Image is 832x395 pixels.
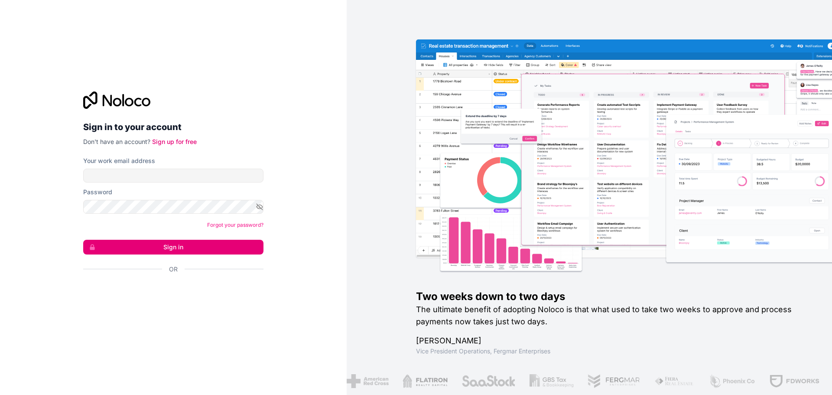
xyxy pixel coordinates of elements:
img: /assets/phoenix-BREaitsQ.png [708,374,755,388]
span: Don't have an account? [83,138,150,145]
input: Password [83,200,263,214]
button: Sign in [83,240,263,255]
h1: Two weeks down to two days [416,290,804,304]
a: Forgot your password? [207,222,263,228]
h1: Vice President Operations , Fergmar Enterprises [416,347,804,356]
img: /assets/saastock-C6Zbiodz.png [461,374,516,388]
span: Or [169,265,178,274]
a: Sign up for free [152,138,197,145]
label: Your work email address [83,157,155,165]
img: /assets/fdworks-Bi04fVtw.png [769,374,819,388]
label: Password [83,188,112,196]
img: /assets/fiera-fwj2N5v4.png [654,374,695,388]
img: /assets/flatiron-C8eUkumj.png [402,374,447,388]
h2: Sign in to your account [83,119,263,135]
h2: The ultimate benefit of adopting Noloco is that what used to take two weeks to approve and proces... [416,304,804,328]
img: /assets/american-red-cross-BAupjrZR.png [346,374,388,388]
img: /assets/fergmar-CudnrXN5.png [587,374,640,388]
h1: [PERSON_NAME] [416,335,804,347]
input: Email address [83,169,263,183]
img: /assets/gbstax-C-GtDUiK.png [529,374,573,388]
